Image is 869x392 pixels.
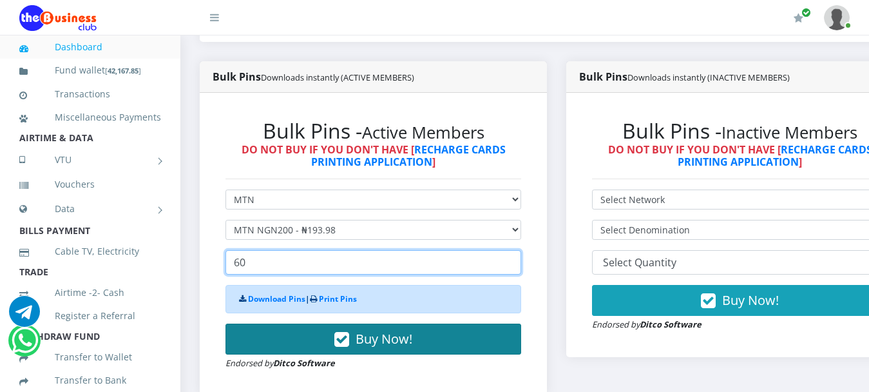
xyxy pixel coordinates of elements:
strong: Bulk Pins [579,70,790,84]
a: Chat for support [12,335,38,356]
strong: Bulk Pins [213,70,414,84]
a: Vouchers [19,170,161,199]
small: Active Members [362,121,484,144]
a: VTU [19,144,161,176]
img: Logo [19,5,97,31]
strong: Ditco Software [273,357,335,369]
small: Endorsed by [225,357,335,369]
a: Transactions [19,79,161,109]
small: Inactive Members [721,121,857,144]
strong: DO NOT BUY IF YOU DON'T HAVE [ ] [242,142,506,169]
a: Transfer to Wallet [19,342,161,372]
strong: Ditco Software [640,318,702,330]
span: Buy Now! [722,291,779,309]
a: Cable TV, Electricity [19,237,161,266]
small: Endorsed by [592,318,702,330]
strong: | [239,293,357,304]
a: Dashboard [19,32,161,62]
a: Miscellaneous Payments [19,103,161,132]
a: Fund wallet[42,167.85] [19,55,161,86]
a: Data [19,193,161,225]
small: Downloads instantly (ACTIVE MEMBERS) [261,72,414,83]
i: Renew/Upgrade Subscription [794,13,803,23]
a: Download Pins [248,293,305,304]
button: Buy Now! [225,324,521,355]
a: Chat for support [9,306,40,327]
h2: Bulk Pins - [225,119,521,143]
small: [ ] [105,66,141,75]
b: 42,167.85 [108,66,138,75]
a: Print Pins [319,293,357,304]
a: Register a Referral [19,301,161,331]
a: Airtime -2- Cash [19,278,161,308]
img: User [824,5,850,30]
a: RECHARGE CARDS PRINTING APPLICATION [311,142,506,169]
span: Buy Now! [356,330,412,348]
input: Enter Quantity [225,250,521,275]
span: Renew/Upgrade Subscription [801,8,811,17]
small: Downloads instantly (INACTIVE MEMBERS) [627,72,790,83]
